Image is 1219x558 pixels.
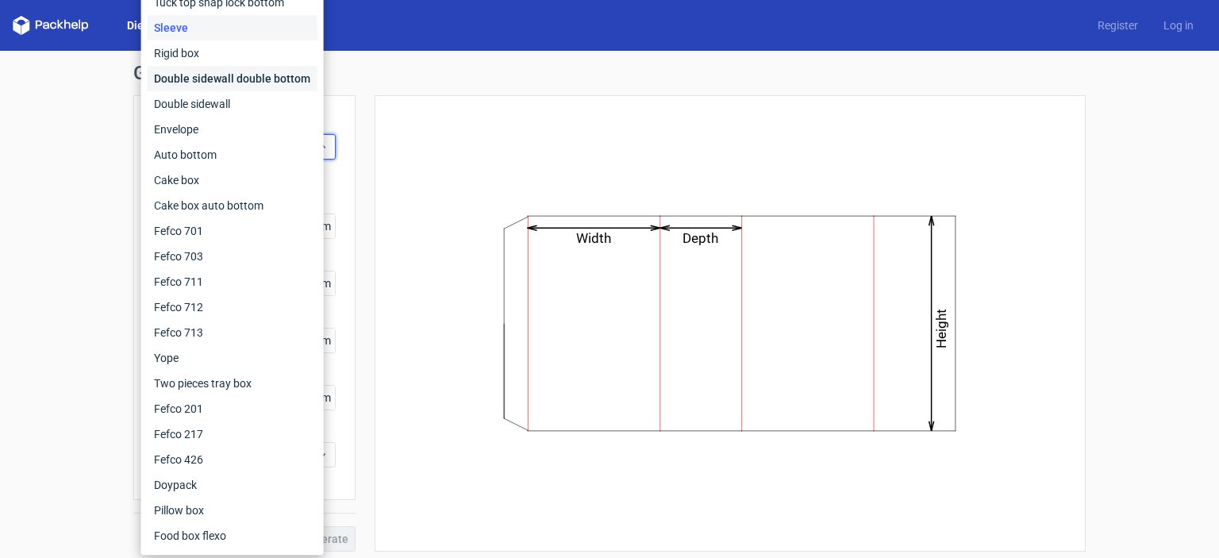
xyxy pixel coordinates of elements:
div: Rigid box [148,40,317,66]
div: Two pieces tray box [148,371,317,396]
div: Fefco 217 [148,421,317,447]
div: Auto bottom [148,142,317,167]
div: Sleeve [148,15,317,40]
div: Fefco 701 [148,218,317,244]
div: Fefco 426 [148,447,317,472]
div: Envelope [148,117,317,142]
div: Pillow box [148,498,317,523]
h1: Generate new dieline [133,63,1086,83]
div: Fefco 712 [148,294,317,320]
a: Log in [1151,17,1206,33]
div: Fefco 201 [148,396,317,421]
text: Width [577,230,612,246]
a: Register [1085,17,1151,33]
div: Cake box [148,167,317,193]
div: Cake box auto bottom [148,193,317,218]
text: Depth [683,230,719,246]
div: Fefco 711 [148,269,317,294]
div: Fefco 713 [148,320,317,345]
div: Doypack [148,472,317,498]
div: Food box flexo [148,523,317,548]
div: Double sidewall double bottom [148,66,317,91]
div: Double sidewall [148,91,317,117]
div: Yope [148,345,317,371]
text: Height [934,309,950,348]
a: Dielines [114,17,181,33]
div: Fefco 703 [148,244,317,269]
